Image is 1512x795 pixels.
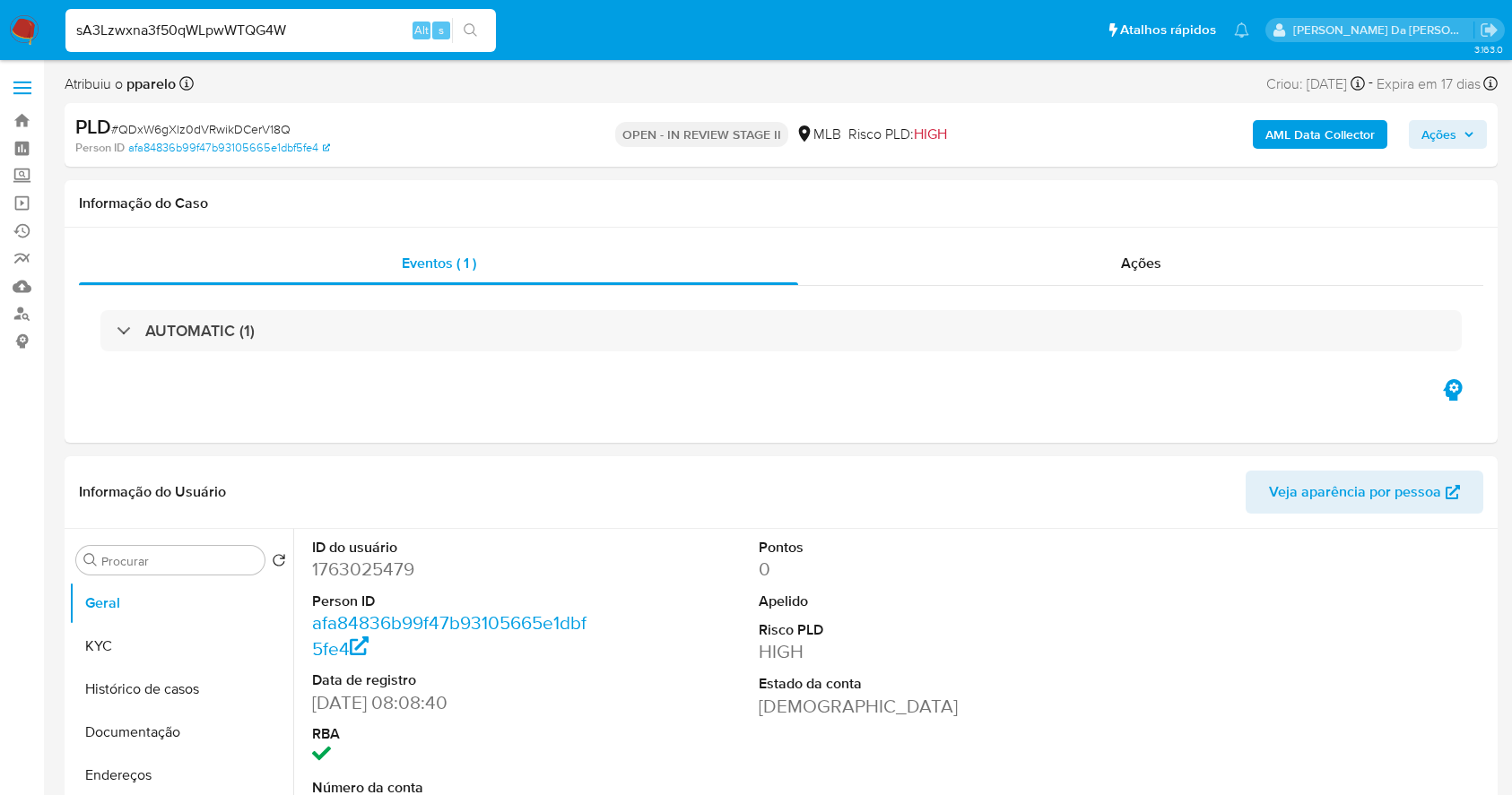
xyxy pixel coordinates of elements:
[795,125,841,144] div: MLB
[1253,120,1387,149] button: AML Data Collector
[1480,21,1499,39] a: Sair
[312,557,592,582] dd: 1763025479
[272,553,286,573] button: Retornar ao pedido padrão
[312,724,592,744] dt: RBA
[75,112,111,141] b: PLD
[1234,22,1249,38] a: Notificações
[1269,471,1441,514] span: Veja aparência por pessoa
[759,639,1038,664] dd: HIGH
[100,310,1462,351] div: AUTOMATIC (1)
[759,694,1038,719] dd: [DEMOGRAPHIC_DATA]
[79,483,226,501] h1: Informação do Usuário
[1293,22,1474,39] p: patricia.varelo@mercadopago.com.br
[1266,72,1365,96] div: Criou: [DATE]
[759,592,1038,611] dt: Apelido
[65,74,176,94] span: Atribuiu o
[83,553,98,567] button: Procurar
[111,120,291,138] span: # QDxW6gXlz0dVRwikDCerV18Q
[1265,120,1375,149] b: AML Data Collector
[414,22,429,39] span: Alt
[79,194,1483,212] h1: Informação do Caso
[759,620,1038,640] dt: Risco PLD
[145,321,255,341] h3: AUTOMATIC (1)
[1369,72,1373,96] span: -
[101,553,257,569] input: Procurar
[759,557,1038,582] dd: 0
[402,253,476,273] span: Eventos ( 1 )
[75,140,125,156] b: Person ID
[123,73,176,94] b: pparelo
[312,670,592,690] dt: Data de registro
[312,690,592,715] dd: [DATE] 08:08:40
[1377,74,1481,94] span: Expira em 17 dias
[759,674,1038,694] dt: Estado da conta
[848,125,947,144] span: Risco PLD:
[69,711,293,754] button: Documentação
[128,140,330,156] a: afa84836b99f47b93105665e1dbf5fe4
[1409,120,1487,149] button: Ações
[65,19,496,42] input: Pesquise usuários ou casos...
[1246,471,1483,514] button: Veja aparência por pessoa
[312,592,592,611] dt: Person ID
[1121,253,1161,273] span: Ações
[69,582,293,625] button: Geral
[615,122,788,147] p: OPEN - IN REVIEW STAGE II
[69,625,293,668] button: KYC
[439,22,444,39] span: s
[1421,120,1456,149] span: Ações
[1120,21,1216,39] span: Atalhos rápidos
[312,609,587,661] a: afa84836b99f47b93105665e1dbf5fe4
[69,668,293,711] button: Histórico de casos
[452,18,489,43] button: search-icon
[312,538,592,557] dt: ID do usuário
[914,124,947,144] span: HIGH
[759,538,1038,557] dt: Pontos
